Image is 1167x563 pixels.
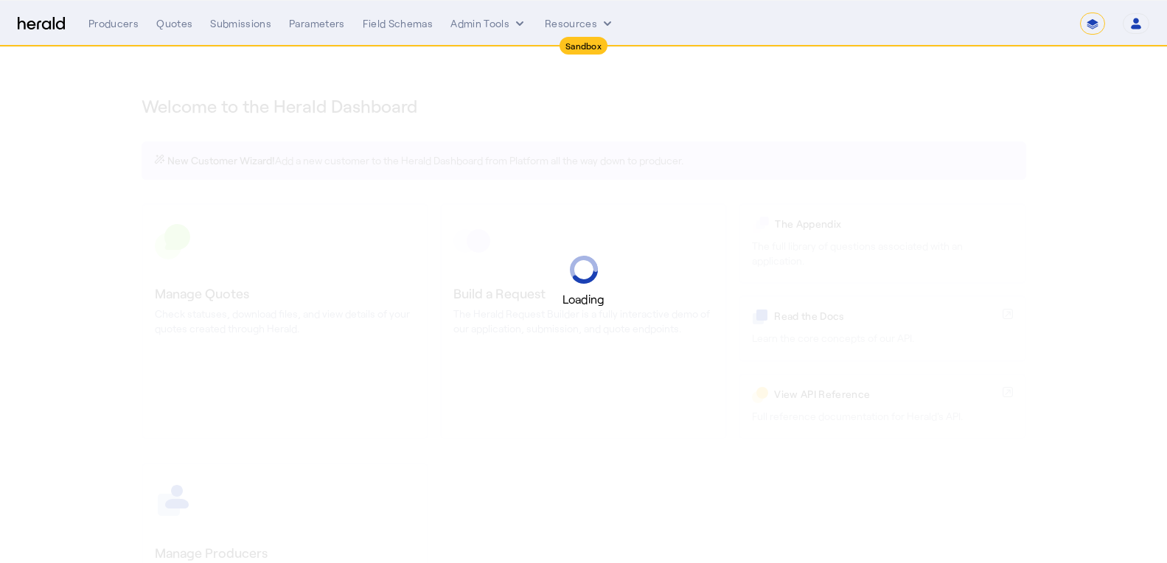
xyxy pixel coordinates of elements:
[88,16,139,31] div: Producers
[450,16,527,31] button: internal dropdown menu
[363,16,433,31] div: Field Schemas
[18,17,65,31] img: Herald Logo
[545,16,615,31] button: Resources dropdown menu
[156,16,192,31] div: Quotes
[210,16,271,31] div: Submissions
[560,37,607,55] div: Sandbox
[289,16,345,31] div: Parameters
